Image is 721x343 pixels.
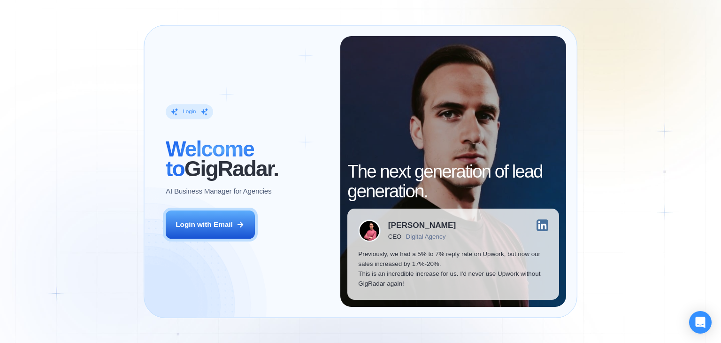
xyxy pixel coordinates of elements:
h2: ‍ GigRadar. [166,139,330,179]
div: CEO [388,233,401,240]
div: Digital Agency [406,233,446,240]
p: Previously, we had a 5% to 7% reply rate on Upwork, but now our sales increased by 17%-20%. This ... [358,249,548,289]
div: Open Intercom Messenger [689,311,712,334]
p: AI Business Manager for Agencies [166,186,271,196]
div: Login [183,109,196,116]
div: Login with Email [176,219,233,229]
h2: The next generation of lead generation. [347,162,559,201]
div: [PERSON_NAME] [388,221,456,229]
span: Welcome to [166,137,254,181]
button: Login with Email [166,210,255,239]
